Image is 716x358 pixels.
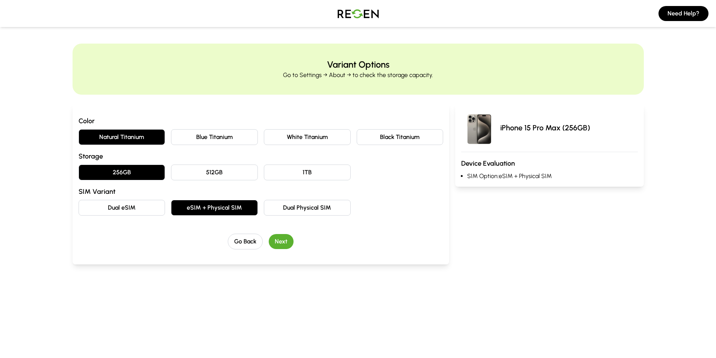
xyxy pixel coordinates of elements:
[79,165,165,180] button: 256GB
[171,200,258,216] button: eSIM + Physical SIM
[283,71,433,80] p: Go to Settings → About → to check the storage capacity.
[79,129,165,145] button: Natural Titanium
[79,186,444,197] h3: SIM Variant
[327,59,389,71] h2: Variant Options
[357,129,444,145] button: Black Titanium
[461,158,637,169] h3: Device Evaluation
[171,129,258,145] button: Blue Titanium
[269,234,294,249] button: Next
[500,122,590,133] p: iPhone 15 Pro Max (256GB)
[467,172,637,181] li: SIM Option: eSIM + Physical SIM
[658,6,708,21] button: Need Help?
[264,165,351,180] button: 1TB
[264,200,351,216] button: Dual Physical SIM
[171,165,258,180] button: 512GB
[332,3,384,24] img: Logo
[79,116,444,126] h3: Color
[264,129,351,145] button: White Titanium
[79,151,444,162] h3: Storage
[228,234,263,249] button: Go Back
[461,110,497,146] img: iPhone 15 Pro Max
[79,200,165,216] button: Dual eSIM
